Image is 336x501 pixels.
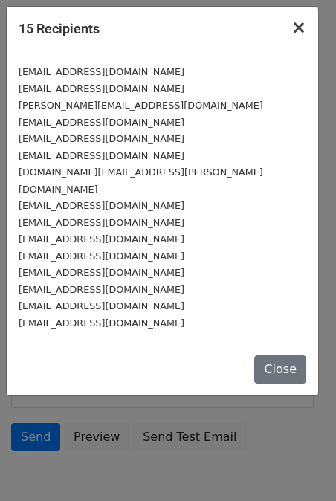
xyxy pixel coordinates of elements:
div: Widget de chat [262,430,336,501]
small: [DOMAIN_NAME][EMAIL_ADDRESS][PERSON_NAME][DOMAIN_NAME] [19,167,263,195]
button: Close [254,355,306,384]
iframe: Chat Widget [262,430,336,501]
small: [EMAIL_ADDRESS][DOMAIN_NAME] [19,217,184,228]
small: [EMAIL_ADDRESS][DOMAIN_NAME] [19,150,184,161]
small: [EMAIL_ADDRESS][DOMAIN_NAME] [19,300,184,311]
small: [EMAIL_ADDRESS][DOMAIN_NAME] [19,284,184,295]
small: [PERSON_NAME][EMAIL_ADDRESS][DOMAIN_NAME] [19,100,263,111]
small: [EMAIL_ADDRESS][DOMAIN_NAME] [19,200,184,211]
h5: 15 Recipients [19,19,100,39]
small: [EMAIL_ADDRESS][DOMAIN_NAME] [19,117,184,128]
small: [EMAIL_ADDRESS][DOMAIN_NAME] [19,317,184,329]
small: [EMAIL_ADDRESS][DOMAIN_NAME] [19,133,184,144]
span: × [291,17,306,38]
small: [EMAIL_ADDRESS][DOMAIN_NAME] [19,66,184,77]
small: [EMAIL_ADDRESS][DOMAIN_NAME] [19,250,184,262]
button: Close [280,7,318,48]
small: [EMAIL_ADDRESS][DOMAIN_NAME] [19,233,184,245]
small: [EMAIL_ADDRESS][DOMAIN_NAME] [19,267,184,278]
small: [EMAIL_ADDRESS][DOMAIN_NAME] [19,83,184,94]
